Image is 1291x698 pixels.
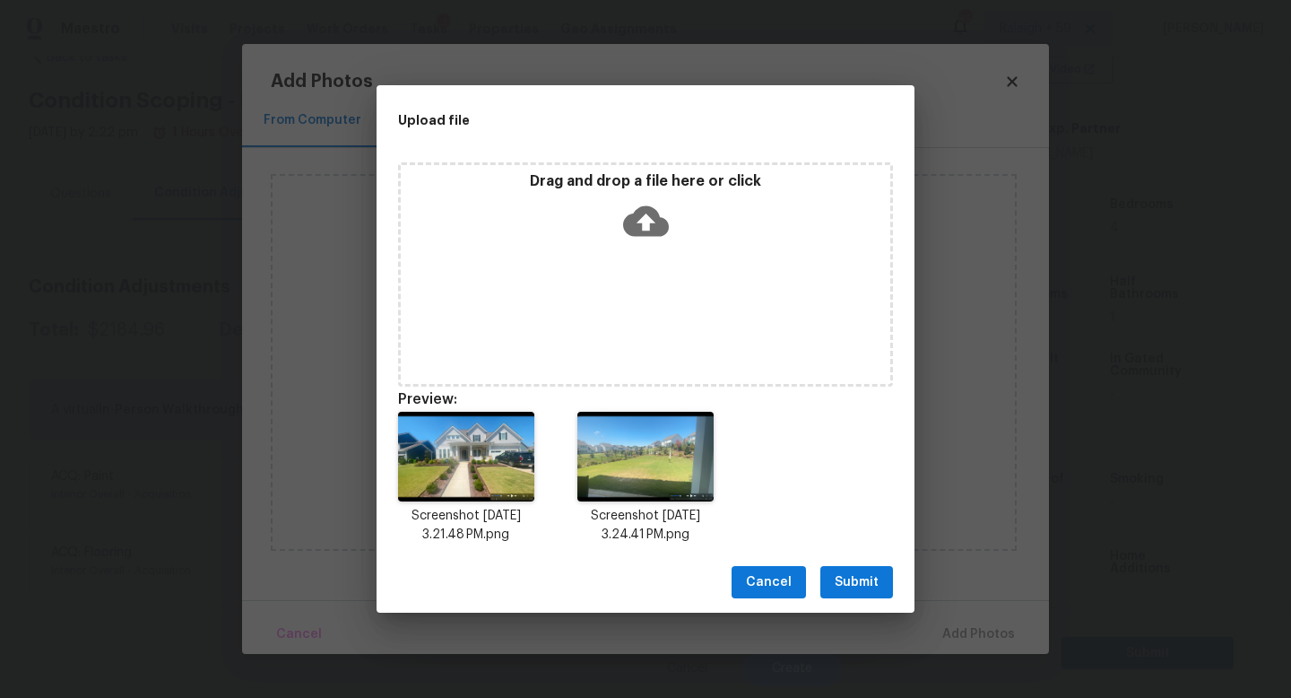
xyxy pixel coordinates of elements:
[398,412,534,502] img: w+d8vbnmqZ8cgAAAABJRU5ErkJggg==
[835,571,879,594] span: Submit
[820,566,893,599] button: Submit
[577,412,714,502] img: AAfpzkiJAgAABAgQIECBAgAABAgQIECBAgAABAgQIECBAgAABAgQIECBAgAABAgQIECBAICDgAB0YQQUCBAgQIECAAAECBAgQ...
[401,172,890,191] p: Drag and drop a file here or click
[398,110,812,130] h2: Upload file
[398,507,534,545] p: Screenshot [DATE] 3.21.48 PM.png
[746,571,792,594] span: Cancel
[577,507,714,545] p: Screenshot [DATE] 3.24.41 PM.png
[732,566,806,599] button: Cancel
